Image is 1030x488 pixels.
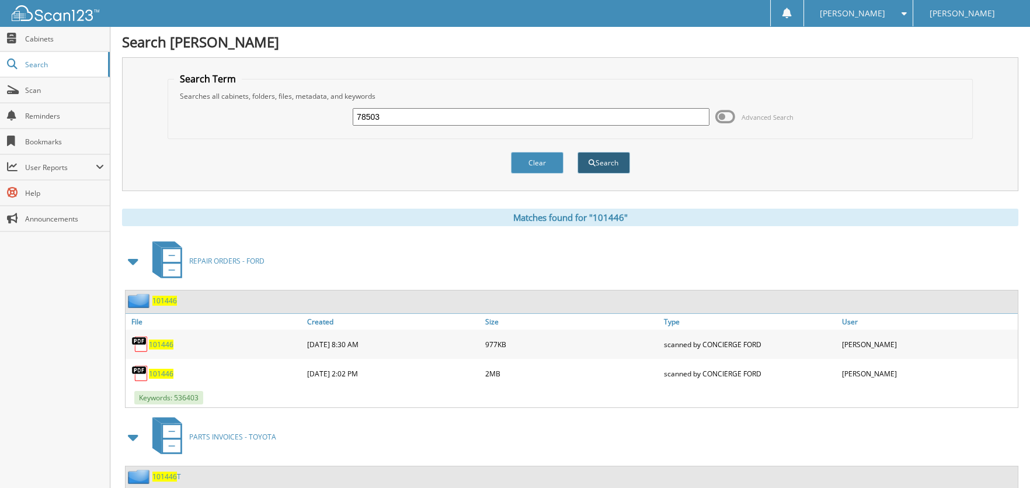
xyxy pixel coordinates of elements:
[189,432,276,442] span: PARTS INVOICES - TOYOTA
[145,238,265,284] a: REPAIR ORDERS - FORD
[128,293,152,308] img: folder2.png
[152,472,177,482] span: 101446
[25,34,104,44] span: Cabinets
[152,296,177,306] a: 101446
[930,10,995,17] span: [PERSON_NAME]
[839,314,1018,330] a: User
[25,162,96,172] span: User Reports
[25,60,102,70] span: Search
[482,314,661,330] a: Size
[122,209,1018,226] div: Matches found for "101446"
[482,362,661,385] div: 2MB
[25,137,104,147] span: Bookmarks
[742,113,794,122] span: Advanced Search
[25,214,104,224] span: Announcements
[149,369,173,379] a: 101446
[134,391,203,404] span: Keywords: 536403
[145,414,276,460] a: PARTS INVOICES - TOYOTA
[820,10,885,17] span: [PERSON_NAME]
[304,314,483,330] a: Created
[131,335,149,353] img: PDF.png
[126,314,304,330] a: File
[25,188,104,198] span: Help
[661,314,840,330] a: Type
[12,5,99,21] img: scan123-logo-white.svg
[174,91,967,101] div: Searches all cabinets, folders, files, metadata, and keywords
[839,333,1018,356] div: [PERSON_NAME]
[128,469,152,484] img: folder2.png
[577,152,630,174] button: Search
[839,362,1018,385] div: [PERSON_NAME]
[661,362,840,385] div: scanned by CONCIERGE FORD
[25,85,104,95] span: Scan
[189,256,265,266] span: REPAIR ORDERS - FORD
[511,152,563,174] button: Clear
[482,333,661,356] div: 977KB
[304,333,483,356] div: [DATE] 8:30 AM
[304,362,483,385] div: [DATE] 2:02 PM
[661,333,840,356] div: scanned by CONCIERGE FORD
[149,340,173,349] a: 101446
[25,111,104,121] span: Reminders
[174,72,242,85] legend: Search Term
[972,432,1030,488] iframe: Chat Widget
[122,32,1018,51] h1: Search [PERSON_NAME]
[152,472,181,482] a: 101446T
[131,365,149,382] img: PDF.png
